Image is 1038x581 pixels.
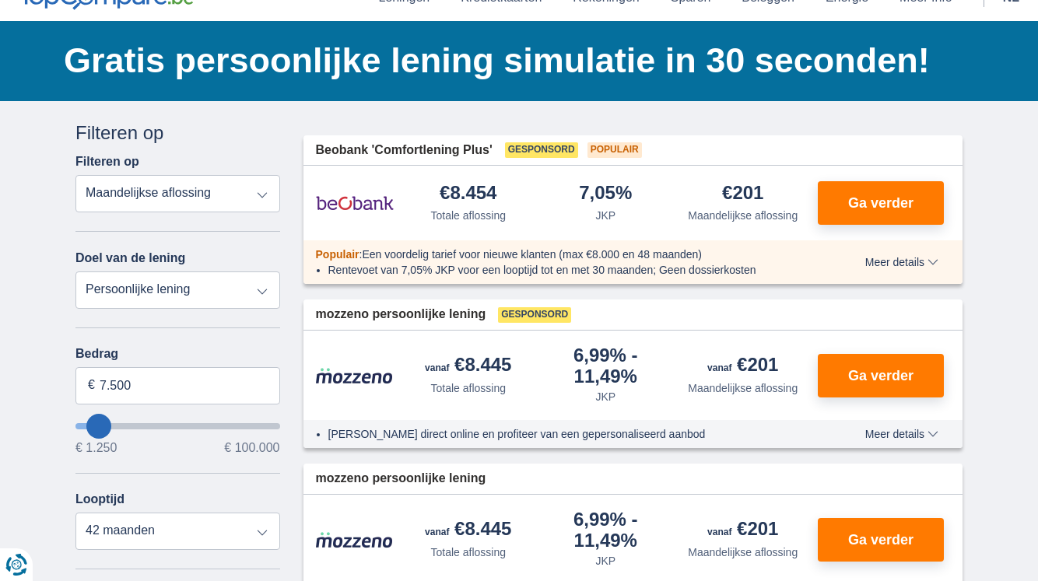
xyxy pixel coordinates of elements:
[543,510,668,550] div: 6,99%
[579,184,632,205] div: 7,05%
[707,355,778,377] div: €201
[587,142,642,158] span: Populair
[688,544,798,560] div: Maandelijkse aflossing
[316,367,394,384] img: product.pl.alt Mozzeno
[75,423,280,429] input: wantToBorrow
[818,181,944,225] button: Ga verder
[430,544,506,560] div: Totale aflossing
[328,426,808,442] li: [PERSON_NAME] direct online en profiteer van een gepersonaliseerd aanbod
[848,369,914,383] span: Ga verder
[688,380,798,396] div: Maandelijkse aflossing
[316,470,486,488] span: mozzeno persoonlijke lening
[362,248,702,261] span: Een voordelig tarief voor nieuwe klanten (max €8.000 en 48 maanden)
[430,380,506,396] div: Totale aflossing
[64,37,963,85] h1: Gratis persoonlijke lening simulatie in 30 seconden!
[88,376,95,394] span: €
[328,262,808,278] li: Rentevoet van 7,05% JKP voor een looptijd tot en met 30 maanden; Geen dossierkosten
[316,184,394,222] img: product.pl.alt Beobank
[303,247,821,262] div: :
[818,518,944,562] button: Ga verder
[854,256,950,268] button: Meer details
[865,257,938,268] span: Meer details
[818,354,944,397] button: Ga verder
[688,208,798,223] div: Maandelijkse aflossing
[75,120,280,146] div: Filteren op
[224,442,279,454] span: € 100.000
[316,248,359,261] span: Populair
[707,520,778,541] div: €201
[75,251,185,265] label: Doel van de lening
[316,142,493,159] span: Beobank 'Comfortlening Plus'
[498,307,571,323] span: Gesponsord
[316,306,486,324] span: mozzeno persoonlijke lening
[595,208,615,223] div: JKP
[75,492,124,506] label: Looptijd
[595,553,615,569] div: JKP
[425,355,511,377] div: €8.445
[316,531,394,548] img: product.pl.alt Mozzeno
[848,196,914,210] span: Ga verder
[854,428,950,440] button: Meer details
[75,155,139,169] label: Filteren op
[595,389,615,404] div: JKP
[505,142,578,158] span: Gesponsord
[722,184,763,205] div: €201
[848,533,914,547] span: Ga verder
[75,442,117,454] span: € 1.250
[430,208,506,223] div: Totale aflossing
[425,520,511,541] div: €8.445
[865,429,938,439] span: Meer details
[440,184,496,205] div: €8.454
[543,346,668,386] div: 6,99%
[75,347,280,361] label: Bedrag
